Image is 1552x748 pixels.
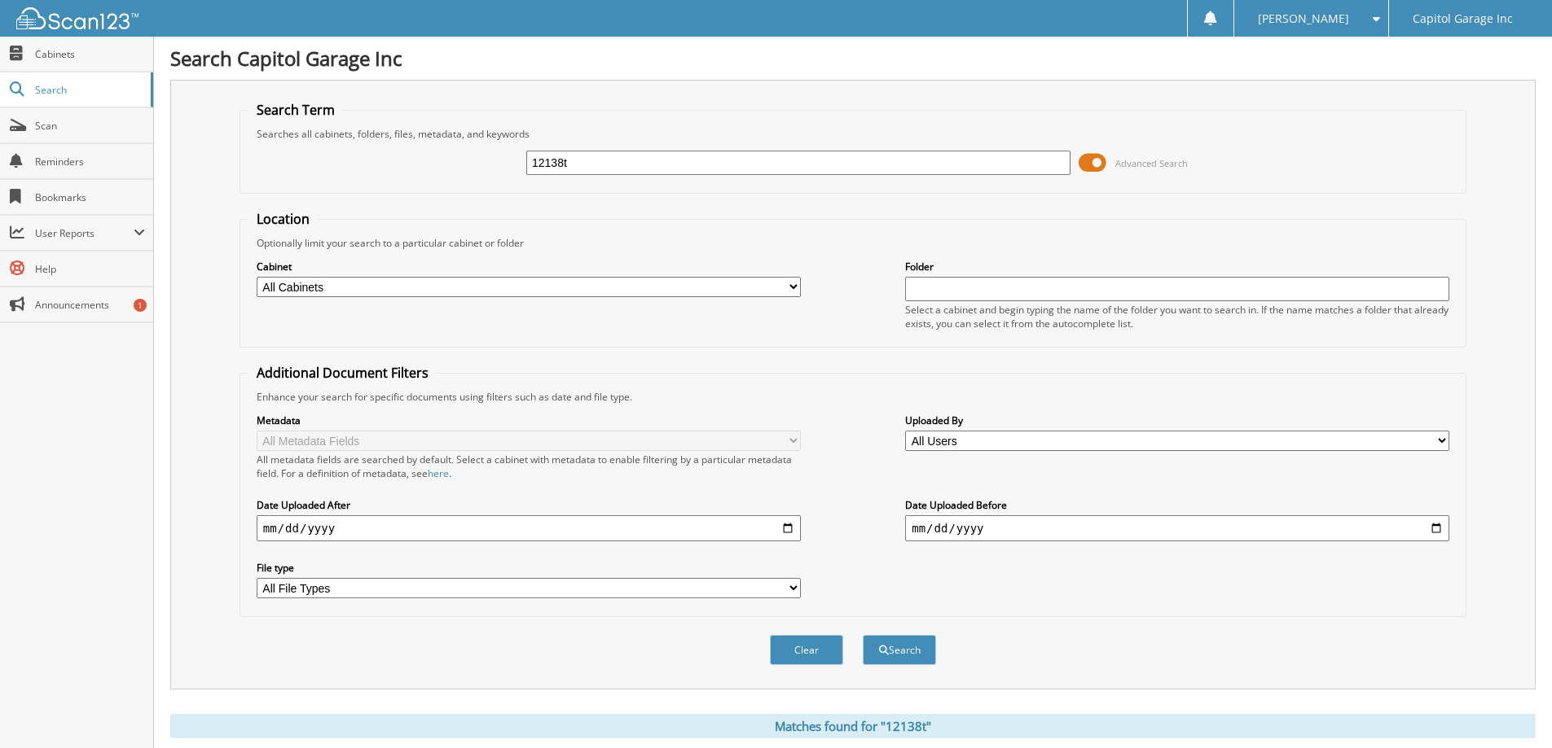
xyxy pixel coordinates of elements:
[35,155,145,168] span: Reminders
[905,260,1449,273] label: Folder
[35,226,134,240] span: User Reports
[248,127,1457,141] div: Searches all cabinets, folders, files, metadata, and keywords
[35,190,145,204] span: Bookmarks
[1115,157,1188,169] span: Advanced Search
[35,119,145,133] span: Scan
[1413,14,1513,24] span: Capitol Garage Inc
[428,466,449,480] a: here
[35,262,145,276] span: Help
[257,413,801,427] label: Metadata
[35,83,143,97] span: Search
[170,45,1536,72] h1: Search Capitol Garage Inc
[257,498,801,512] label: Date Uploaded After
[170,714,1536,738] div: Matches found for "12138t"
[905,498,1449,512] label: Date Uploaded Before
[863,635,936,665] button: Search
[35,298,145,312] span: Announcements
[1258,14,1349,24] span: [PERSON_NAME]
[134,299,147,312] div: 1
[248,210,318,228] legend: Location
[770,635,843,665] button: Clear
[905,303,1449,330] div: Select a cabinet and begin typing the name of the folder you want to search in. If the name match...
[905,413,1449,427] label: Uploaded By
[257,260,801,273] label: Cabinet
[248,390,1457,404] div: Enhance your search for specific documents using filters such as date and file type.
[248,364,437,382] legend: Additional Document Filters
[257,515,801,541] input: start
[248,236,1457,250] div: Optionally limit your search to a particular cabinet or folder
[248,101,343,119] legend: Search Term
[905,515,1449,541] input: end
[257,561,801,575] label: File type
[257,453,801,480] div: All metadata fields are searched by default. Select a cabinet with metadata to enable filtering b...
[35,47,145,61] span: Cabinets
[16,7,138,29] img: scan123-logo-white.svg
